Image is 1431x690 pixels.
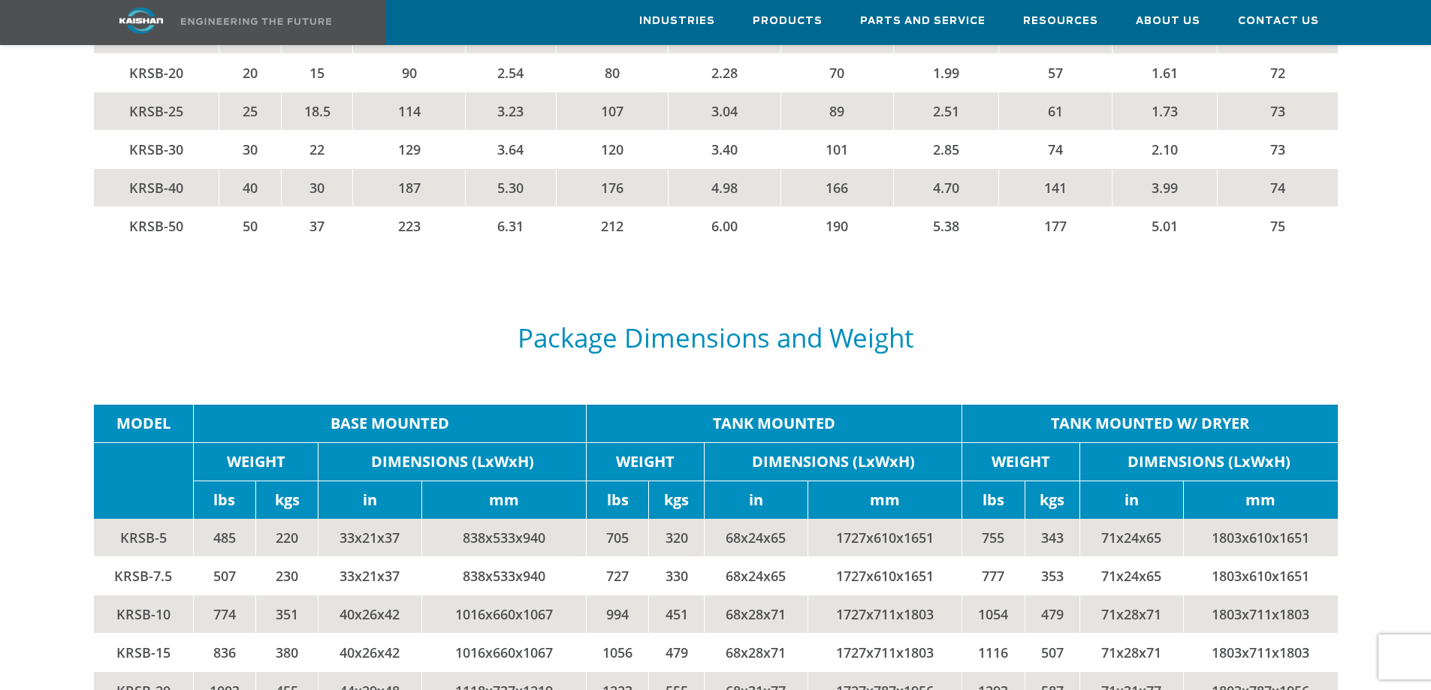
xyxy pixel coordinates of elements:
td: DIMENSIONS (LxWxH) [704,442,962,481]
td: in [704,481,808,519]
span: Resources [1023,13,1098,30]
td: 223 [353,206,466,245]
td: 3.40 [669,130,781,168]
td: 994 [587,595,649,633]
td: 2.85 [894,130,999,168]
td: BASE MOUNTED [193,405,586,443]
span: Contact Us [1238,13,1319,30]
span: About Us [1136,13,1200,30]
td: in [1080,481,1184,519]
td: mm [1183,481,1337,519]
td: 25 [219,92,281,130]
td: KRSB-10 [94,595,194,633]
td: 4.98 [669,168,781,206]
td: 22 [281,130,353,168]
td: kgs [256,481,319,519]
td: 777 [962,556,1025,595]
td: 353 [1025,556,1080,595]
td: 320 [649,519,705,557]
td: 343 [1025,519,1080,557]
td: 1803x711x1803 [1183,595,1337,633]
td: 836 [193,633,255,671]
td: 2.28 [669,53,781,92]
img: Engineering the future [181,18,331,25]
td: 18.5 [281,92,353,130]
td: MODEL [94,405,194,443]
td: lbs [193,481,255,519]
td: 72 [1218,53,1338,92]
td: 5.30 [465,168,556,206]
td: 37 [281,206,353,245]
td: DIMENSIONS (LxWxH) [1080,442,1338,481]
td: 33x21x37 [319,556,422,595]
td: 1727x610x1651 [808,556,962,595]
td: 1727x610x1651 [808,519,962,557]
td: 6.31 [465,206,556,245]
td: 120 [556,130,669,168]
td: 5.38 [894,206,999,245]
td: 40x26x42 [319,595,422,633]
td: 1.61 [1112,53,1217,92]
td: in [319,481,422,519]
td: 1803x711x1803 [1183,633,1337,671]
a: Industries [639,1,715,41]
td: mm [421,481,586,519]
td: 220 [256,519,319,557]
td: 507 [193,556,255,595]
td: 2.54 [465,53,556,92]
td: 774 [193,595,255,633]
td: 190 [780,206,893,245]
td: mm [808,481,962,519]
td: 485 [193,519,255,557]
td: 1727x711x1803 [808,595,962,633]
td: KRSB-40 [94,168,219,206]
td: 1.73 [1112,92,1217,130]
td: 5.01 [1112,206,1217,245]
a: About Us [1136,1,1200,41]
td: 68x28x71 [704,633,808,671]
td: 451 [649,595,705,633]
td: 705 [587,519,649,557]
td: 1054 [962,595,1025,633]
h5: Package Dimensions and Weight [94,324,1338,352]
td: 330 [649,556,705,595]
td: 15 [281,53,353,92]
td: kgs [1025,481,1080,519]
td: 75 [1218,206,1338,245]
td: 73 [1218,92,1338,130]
td: 40x26x42 [319,633,422,671]
td: 1727x711x1803 [808,633,962,671]
td: 3.64 [465,130,556,168]
td: 380 [256,633,319,671]
td: KRSB-50 [94,206,219,245]
td: 107 [556,92,669,130]
td: WEIGHT [962,442,1080,481]
td: 40 [219,168,281,206]
td: kgs [649,481,705,519]
td: 3.04 [669,92,781,130]
a: Parts and Service [860,1,986,41]
td: 3.23 [465,92,556,130]
td: 74 [1218,168,1338,206]
td: 1016x660x1067 [421,595,586,633]
td: 2.10 [1112,130,1217,168]
td: 3.99 [1112,168,1217,206]
td: WEIGHT [587,442,705,481]
td: 71x28x71 [1080,633,1184,671]
td: 71x24x65 [1080,519,1184,557]
td: 57 [999,53,1112,92]
td: TANK MOUNTED [587,405,962,443]
td: 1056 [587,633,649,671]
a: Resources [1023,1,1098,41]
td: KRSB-5 [94,519,194,557]
td: 141 [999,168,1112,206]
td: lbs [962,481,1025,519]
td: 166 [780,168,893,206]
td: 230 [256,556,319,595]
td: 73 [1218,130,1338,168]
td: 68x24x65 [704,556,808,595]
td: 20 [219,53,281,92]
td: 1016x660x1067 [421,633,586,671]
td: 212 [556,206,669,245]
td: DIMENSIONS (LxWxH) [319,442,587,481]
